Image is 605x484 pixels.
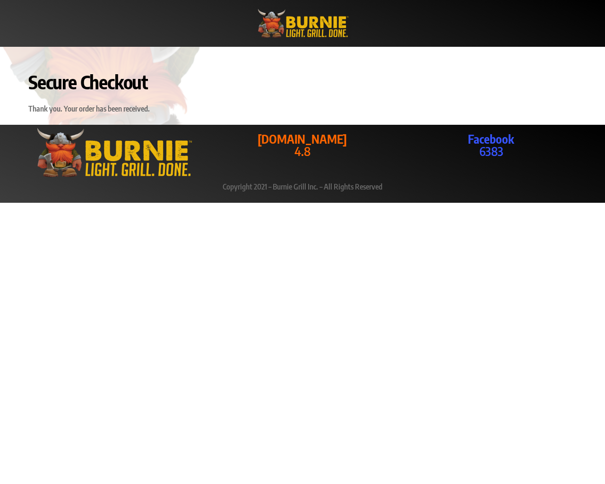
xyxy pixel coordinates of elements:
[258,131,347,147] strong: [DOMAIN_NAME]
[406,133,577,158] a: Facebook6383
[28,125,199,181] img: burniegrill.com-logo-high-res-2020110_500px
[217,133,388,158] a: [DOMAIN_NAME]4.8
[468,131,514,147] strong: Facebook
[254,7,352,40] img: burniegrill.com-logo-high-res-2020110_500px
[406,133,577,158] p: 6383
[217,133,388,158] p: 4.8
[28,181,577,193] p: Copyright 2021 – Burnie Grill Inc. – All Rights Reserved
[28,70,577,93] h1: Secure Checkout
[28,103,577,115] p: Thank you. Your order has been received.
